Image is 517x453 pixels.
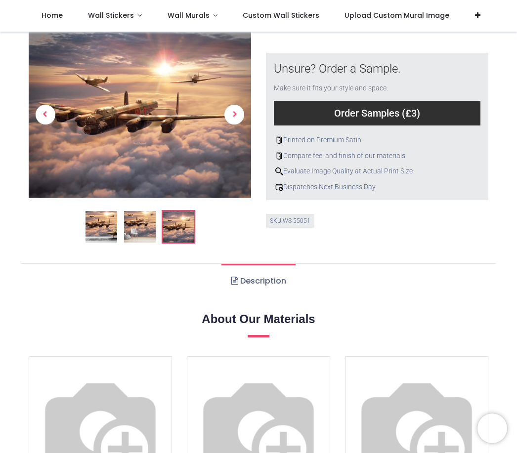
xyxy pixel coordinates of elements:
span: Home [42,10,63,20]
img: WS-55051-02 [124,211,156,243]
h2: About Our Materials [29,311,488,328]
img: Memorial Flight Wall Mural by David Penfound [86,211,117,243]
span: Custom Wall Stickers [243,10,319,20]
span: Next [224,105,244,125]
img: WS-55051-03 [163,211,194,243]
span: Wall Stickers [88,10,134,20]
div: Evaluate Image Quality at Actual Print Size [274,166,480,176]
iframe: Brevo live chat [477,413,507,443]
span: Wall Murals [168,10,210,20]
a: Next [218,56,252,173]
span: Upload Custom Mural Image [345,10,449,20]
a: Description [221,264,295,298]
div: Unsure? Order a Sample. [274,61,480,78]
div: Order Samples (£3) [274,101,480,125]
a: Previous [29,56,62,173]
div: SKU: WS-55051 [266,214,314,228]
img: WS-55051-03 [29,32,251,199]
div: Compare feel and finish of our materials [274,151,480,161]
div: Dispatches Next Business Day [274,182,480,192]
div: Make sure it fits your style and space. [274,83,480,93]
span: Previous [36,105,55,125]
div: Printed on Premium Satin [274,135,480,145]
